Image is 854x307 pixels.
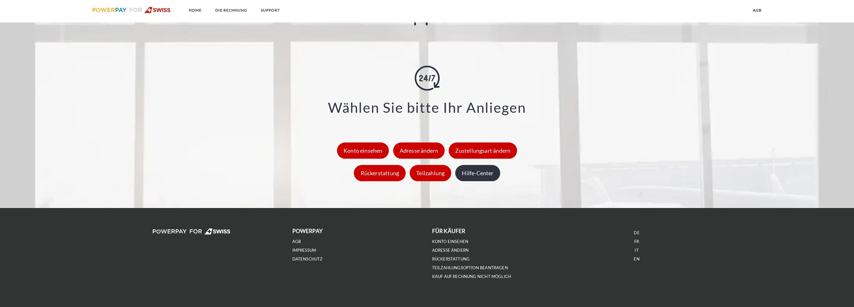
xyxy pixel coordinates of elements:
b: FÜR KÄUFER [432,228,466,234]
a: Adresse ändern [392,147,447,154]
a: IMPRESSUM [292,248,316,253]
b: POWERPAY [292,228,323,234]
div: Adresse ändern [393,142,445,159]
a: Teilzahlungsoption beantragen [432,265,508,270]
a: EN [634,256,639,262]
a: Home [183,5,207,16]
a: DATENSCHUTZ [292,256,323,262]
a: Rückerstattung [352,170,407,176]
img: online-shopping.svg [415,66,440,91]
a: agb [292,239,301,244]
a: Kauf auf Rechnung nicht möglich [432,274,511,279]
div: Teilzahlung [410,165,451,181]
img: logo-swiss-white.svg [153,228,231,235]
a: DIE RECHNUNG [210,5,252,16]
div: Zustellungsart ändern [449,142,517,159]
h3: Wählen Sie bitte Ihr Anliegen [51,101,803,115]
a: Adresse ändern [432,248,469,253]
a: Teilzahlung [408,170,453,176]
a: DE [634,230,639,235]
a: IT [635,248,638,253]
a: SUPPORT [256,5,285,16]
div: Rückerstattung [354,165,406,181]
a: Rückerstattung [432,256,470,262]
a: Hilfe-Center [454,170,501,176]
a: Konto einsehen [335,147,391,154]
div: Hilfe-Center [455,165,500,181]
a: agb [748,5,767,16]
img: logo-swiss.svg [92,7,171,13]
div: Konto einsehen [337,142,389,159]
a: FR [634,239,639,244]
a: Zustellungsart ändern [447,147,519,154]
a: Konto einsehen [432,239,469,244]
